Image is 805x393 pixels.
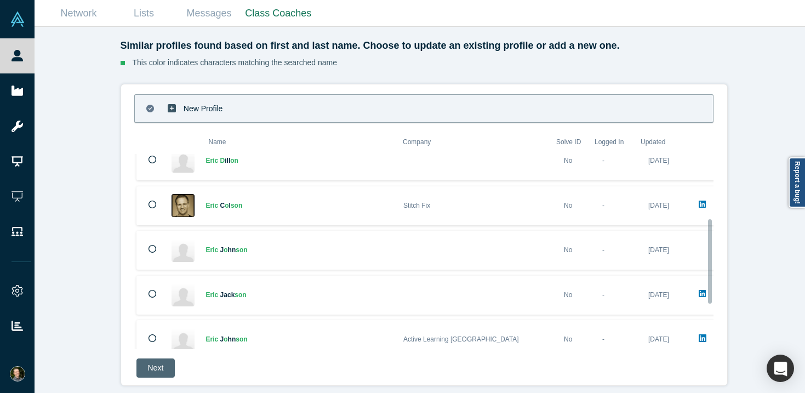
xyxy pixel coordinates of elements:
[229,202,231,209] span: l
[206,291,247,299] a: EricJackson
[172,328,195,351] img: Eric Johnson's Profile Image
[403,138,431,146] span: Company
[403,335,519,343] span: Active Learning [GEOGRAPHIC_DATA]
[215,246,219,254] span: c
[235,202,238,209] span: o
[46,1,111,26] a: Network
[236,335,239,343] span: s
[210,335,213,343] span: r
[648,291,669,299] span: [DATE]
[225,202,229,209] span: o
[172,283,195,306] img: Eric Jackson's Profile Image
[236,246,239,254] span: s
[229,157,230,164] span: l
[210,246,213,254] span: r
[206,335,248,343] a: EricJohnson
[220,246,224,254] span: J
[648,246,669,254] span: [DATE]
[564,291,572,299] span: No
[136,358,175,378] button: Next
[648,202,669,209] span: [DATE]
[602,291,604,299] span: -
[209,138,226,146] span: Name
[230,157,234,164] span: o
[564,202,572,209] span: No
[564,335,572,343] span: No
[648,157,669,164] span: [DATE]
[215,335,219,343] span: c
[228,246,232,254] span: h
[172,239,195,262] img: Eric Johnson's Profile Image
[232,335,236,343] span: n
[213,246,214,254] span: i
[789,157,805,208] a: Report a bug!
[224,246,227,254] span: o
[232,246,236,254] span: n
[206,202,210,209] span: E
[648,335,669,343] span: [DATE]
[228,335,232,343] span: h
[206,157,210,164] span: E
[206,202,243,209] a: EricColson
[111,1,176,26] a: Lists
[227,157,229,164] span: l
[235,291,238,299] span: s
[595,138,624,146] span: Logged In
[243,246,247,254] span: n
[210,202,213,209] span: r
[215,291,219,299] span: c
[564,246,572,254] span: No
[238,291,242,299] span: o
[10,366,25,381] img: Ido Sarig's Account
[641,138,665,146] span: Updated
[602,157,604,164] span: -
[602,246,604,254] span: -
[213,202,214,209] span: i
[206,335,210,343] span: E
[210,157,213,164] span: r
[239,246,243,254] span: o
[172,194,195,217] img: Eric Colson's Profile Image
[213,291,214,299] span: i
[206,291,210,299] span: E
[184,90,223,128] p: New Profile
[238,202,242,209] span: n
[225,157,226,164] span: i
[220,202,225,209] span: C
[220,291,224,299] span: J
[243,335,247,343] span: n
[220,157,225,164] span: D
[172,150,195,173] img: Eric Dillon's Profile Image
[242,1,315,26] a: Class Coaches
[224,291,227,299] span: a
[403,202,430,209] span: Stitch Fix
[10,12,25,27] img: Alchemist Vault Logo
[242,291,246,299] span: n
[206,246,210,254] span: E
[231,291,235,299] span: k
[133,57,338,69] p: This color indicates characters matching the searched name
[231,202,235,209] span: s
[213,157,214,164] span: i
[213,335,214,343] span: i
[227,291,231,299] span: c
[564,157,572,164] span: No
[206,157,238,164] a: EricDillon
[224,335,227,343] span: o
[215,157,219,164] span: c
[220,335,224,343] span: J
[210,291,213,299] span: r
[206,246,248,254] a: EricJohnson
[602,202,604,209] span: -
[121,40,620,51] b: Similar profiles found based on first and last name. Choose to update an existing profile or add ...
[215,202,219,209] span: c
[235,157,238,164] span: n
[239,335,243,343] span: o
[602,335,604,343] span: -
[176,1,242,26] a: Messages
[556,138,581,146] span: Solve ID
